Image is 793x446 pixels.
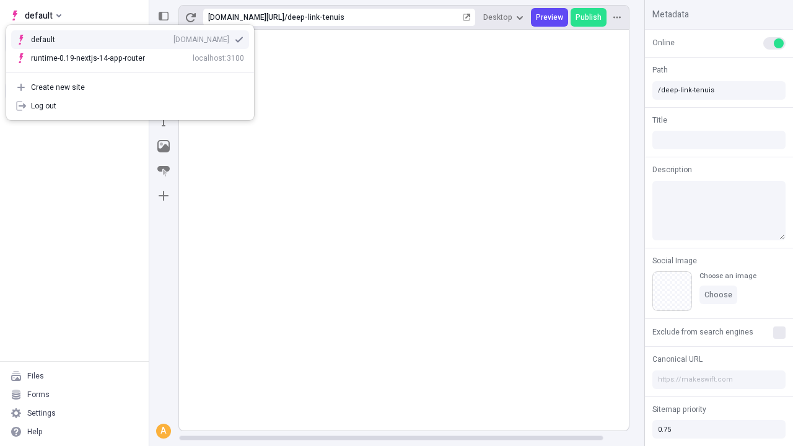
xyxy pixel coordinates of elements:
span: Path [652,64,668,76]
span: Preview [536,12,563,22]
div: A [157,425,170,437]
div: / [284,12,287,22]
div: Suggestions [6,25,254,72]
button: Preview [531,8,568,27]
span: Canonical URL [652,354,703,365]
div: Help [27,427,43,437]
div: default [31,35,74,45]
span: Desktop [483,12,512,22]
div: deep-link-tenuis [287,12,460,22]
div: runtime-0.19-nextjs-14-app-router [31,53,145,63]
div: localhost:3100 [193,53,244,63]
button: Button [152,160,175,182]
div: Forms [27,390,50,400]
span: Sitemap priority [652,404,706,415]
div: [URL][DOMAIN_NAME] [208,12,284,22]
span: Online [652,37,675,48]
button: Choose [699,286,737,304]
button: Text [152,110,175,133]
span: default [25,8,53,23]
input: https://makeswift.com [652,370,786,389]
div: Settings [27,408,56,418]
button: Select site [5,6,66,25]
span: Choose [704,290,732,300]
span: Publish [576,12,602,22]
div: Files [27,371,44,381]
div: Choose an image [699,271,756,281]
span: Title [652,115,667,126]
button: Desktop [478,8,528,27]
span: Exclude from search engines [652,326,753,338]
span: Description [652,164,692,175]
span: Social Image [652,255,697,266]
button: Publish [571,8,607,27]
button: Image [152,135,175,157]
div: [DOMAIN_NAME] [173,35,229,45]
